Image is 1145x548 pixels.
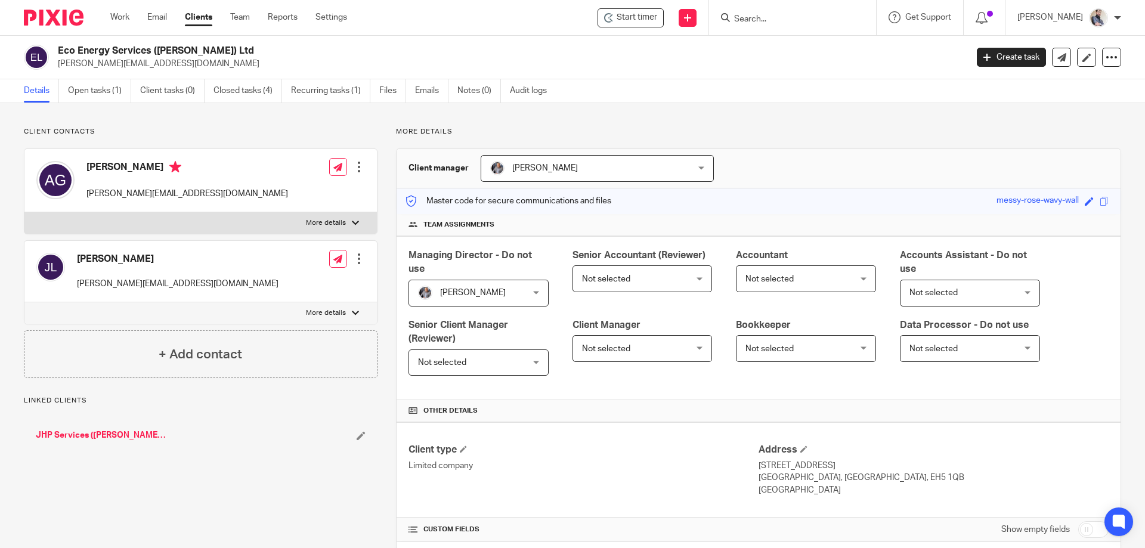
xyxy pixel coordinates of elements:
p: Master code for secure communications and files [406,195,611,207]
p: [GEOGRAPHIC_DATA] [759,484,1109,496]
span: Managing Director - Do not use [409,250,532,274]
span: Team assignments [423,220,494,230]
a: Work [110,11,129,23]
span: Not selected [745,275,794,283]
p: More details [396,127,1121,137]
h4: CUSTOM FIELDS [409,525,759,534]
p: [PERSON_NAME] [1017,11,1083,23]
h4: + Add contact [159,345,242,364]
span: Not selected [418,358,466,367]
a: Clients [185,11,212,23]
span: Not selected [745,345,794,353]
a: Reports [268,11,298,23]
p: [PERSON_NAME][EMAIL_ADDRESS][DOMAIN_NAME] [77,278,278,290]
img: Pixie%2002.jpg [1089,8,1108,27]
img: svg%3E [36,161,75,199]
span: Senior Client Manager (Reviewer) [409,320,508,343]
h4: Client type [409,444,759,456]
a: Team [230,11,250,23]
a: Details [24,79,59,103]
label: Show empty fields [1001,524,1070,535]
p: [GEOGRAPHIC_DATA], [GEOGRAPHIC_DATA], EH5 1QB [759,472,1109,484]
p: Limited company [409,460,759,472]
img: -%20%20-%20studio@ingrained.co.uk%20for%20%20-20220223%20at%20101413%20-%201W1A2026.jpg [490,161,505,175]
img: Pixie [24,10,83,26]
span: Get Support [905,13,951,21]
span: Not selected [582,275,630,283]
h4: Address [759,444,1109,456]
span: Other details [423,406,478,416]
a: Files [379,79,406,103]
a: Closed tasks (4) [213,79,282,103]
h2: Eco Energy Services ([PERSON_NAME]) Ltd [58,45,779,57]
a: Create task [977,48,1046,67]
a: Audit logs [510,79,556,103]
span: Data Processor - Do not use [900,320,1029,330]
p: More details [306,218,346,228]
div: messy-rose-wavy-wall [997,194,1079,208]
h4: [PERSON_NAME] [77,253,278,265]
p: [PERSON_NAME][EMAIL_ADDRESS][DOMAIN_NAME] [86,188,288,200]
img: svg%3E [36,253,65,281]
img: -%20%20-%20studio@ingrained.co.uk%20for%20%20-20220223%20at%20101413%20-%201W1A2026.jpg [418,286,432,300]
a: Notes (0) [457,79,501,103]
h3: Client manager [409,162,469,174]
h4: [PERSON_NAME] [86,161,288,176]
p: [STREET_ADDRESS] [759,460,1109,472]
a: Client tasks (0) [140,79,205,103]
p: Client contacts [24,127,377,137]
input: Search [733,14,840,25]
div: Eco Energy Services (Scot) Ltd [598,8,664,27]
span: Not selected [909,345,958,353]
p: More details [306,308,346,318]
a: Recurring tasks (1) [291,79,370,103]
span: Not selected [582,345,630,353]
span: Client Manager [572,320,640,330]
span: Senior Accountant (Reviewer) [572,250,705,260]
p: [PERSON_NAME][EMAIL_ADDRESS][DOMAIN_NAME] [58,58,959,70]
span: Not selected [909,289,958,297]
a: Settings [315,11,347,23]
p: Linked clients [24,396,377,405]
span: Accounts Assistant - Do not use [900,250,1027,274]
a: Email [147,11,167,23]
a: Emails [415,79,448,103]
span: [PERSON_NAME] [440,289,506,297]
a: JHP Services ([PERSON_NAME]) Limited [36,429,168,441]
span: [PERSON_NAME] [512,164,578,172]
span: Bookkeeper [736,320,791,330]
span: Start timer [617,11,657,24]
span: Accountant [736,250,788,260]
img: svg%3E [24,45,49,70]
a: Open tasks (1) [68,79,131,103]
i: Primary [169,161,181,173]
